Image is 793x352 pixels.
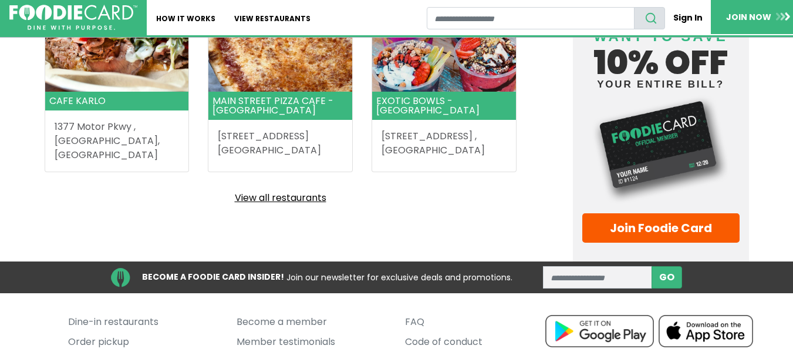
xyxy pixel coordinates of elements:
[237,312,387,332] a: Become a member
[218,129,343,157] address: [STREET_ADDRESS] [GEOGRAPHIC_DATA]
[427,7,635,29] input: restaurant search
[372,92,516,120] header: Exotic Bowls - [GEOGRAPHIC_DATA]
[582,79,740,89] small: your entire bill?
[652,266,682,289] button: subscribe
[45,191,517,205] a: View all restaurants
[543,266,652,289] input: enter email address
[405,312,556,332] a: FAQ
[68,332,219,352] a: Order pickup
[68,312,219,332] a: Dine-in restaurants
[237,332,387,352] a: Member testimonials
[405,332,556,352] a: Code of conduct
[634,7,665,29] button: search
[582,95,740,204] img: Foodie Card
[582,213,740,243] a: Join Foodie Card
[286,271,512,283] span: Join our newsletter for exclusive deals and promotions.
[55,120,180,162] address: 1377 Motor Pkwy , [GEOGRAPHIC_DATA], [GEOGRAPHIC_DATA]
[9,5,137,31] img: FoodieCard; Eat, Drink, Save, Donate
[582,14,740,89] h4: 10% off
[665,7,711,29] a: Sign In
[45,92,189,110] header: Cafe Karlo
[208,92,352,120] header: Main Street Pizza Cafe - [GEOGRAPHIC_DATA]
[382,129,507,157] address: [STREET_ADDRESS] , [GEOGRAPHIC_DATA]
[142,271,284,283] strong: BECOME A FOODIE CARD INSIDER!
